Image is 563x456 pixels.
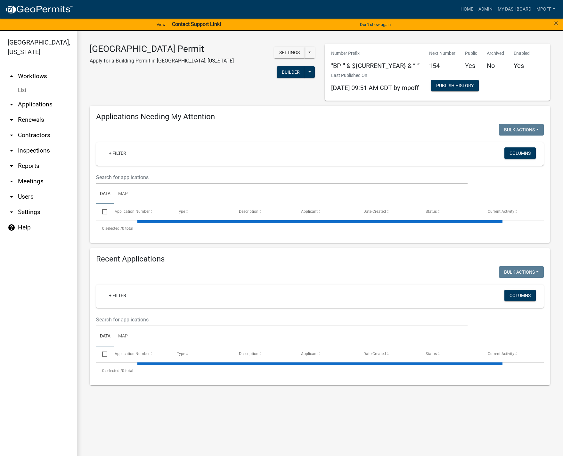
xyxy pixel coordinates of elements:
p: Public [465,50,477,57]
a: mpoff [534,3,558,15]
a: Map [114,184,132,204]
a: Admin [476,3,495,15]
i: arrow_drop_down [8,193,15,201]
input: Search for applications [96,313,468,326]
a: My Dashboard [495,3,534,15]
a: Data [96,184,114,204]
button: Columns [504,147,536,159]
span: Status [426,352,437,356]
a: Map [114,326,132,347]
p: Archived [487,50,504,57]
i: arrow_drop_down [8,116,15,124]
h5: Yes [465,62,477,70]
p: Next Number [429,50,455,57]
span: Current Activity [488,352,514,356]
span: Date Created [363,352,386,356]
a: + Filter [104,147,131,159]
h5: "BP-" & ${CURRENT_YEAR} & “-” [331,62,420,70]
i: help [8,224,15,231]
p: Apply for a Building Permit in [GEOGRAPHIC_DATA], [US_STATE] [90,57,234,65]
datatable-header-cell: Application Number [108,204,170,220]
datatable-header-cell: Type [171,204,233,220]
span: [DATE] 09:51 AM CDT by mpoff [331,84,419,92]
datatable-header-cell: Status [420,204,482,220]
span: 0 selected / [102,226,122,231]
datatable-header-cell: Date Created [357,346,419,362]
span: Applicant [301,352,318,356]
span: 0 selected / [102,369,122,373]
span: Application Number [115,352,150,356]
span: Type [177,352,185,356]
span: Current Activity [488,209,514,214]
div: 0 total [96,363,544,379]
datatable-header-cell: Date Created [357,204,419,220]
strong: Contact Support Link! [172,21,221,27]
a: View [154,19,168,30]
h3: [GEOGRAPHIC_DATA] Permit [90,44,234,54]
datatable-header-cell: Current Activity [482,346,544,362]
datatable-header-cell: Type [171,346,233,362]
span: Date Created [363,209,386,214]
datatable-header-cell: Select [96,204,108,220]
datatable-header-cell: Description [233,346,295,362]
a: + Filter [104,290,131,301]
span: Type [177,209,185,214]
button: Columns [504,290,536,301]
datatable-header-cell: Status [420,346,482,362]
span: Description [239,352,258,356]
button: Builder [277,66,305,78]
i: arrow_drop_down [8,208,15,216]
p: Last Published On [331,72,419,79]
datatable-header-cell: Description [233,204,295,220]
i: arrow_drop_down [8,101,15,108]
h4: Applications Needing My Attention [96,112,544,121]
h5: Yes [514,62,530,70]
wm-modal-confirm: Workflow Publish History [431,83,479,88]
datatable-header-cell: Application Number [108,346,170,362]
div: 0 total [96,220,544,236]
button: Publish History [431,80,479,91]
datatable-header-cell: Applicant [295,346,357,362]
datatable-header-cell: Applicant [295,204,357,220]
i: arrow_drop_down [8,178,15,185]
h4: Recent Applications [96,254,544,264]
p: Number Prefix [331,50,420,57]
datatable-header-cell: Current Activity [482,204,544,220]
span: Application Number [115,209,150,214]
button: Close [554,19,558,27]
button: Bulk Actions [499,124,544,136]
h5: No [487,62,504,70]
button: Don't show again [357,19,393,30]
span: Status [426,209,437,214]
p: Enabled [514,50,530,57]
span: Applicant [301,209,318,214]
input: Search for applications [96,171,468,184]
span: Description [239,209,258,214]
button: Bulk Actions [499,266,544,278]
a: Data [96,326,114,347]
h5: 154 [429,62,455,70]
i: arrow_drop_down [8,162,15,170]
i: arrow_drop_down [8,131,15,139]
span: × [554,19,558,28]
datatable-header-cell: Select [96,346,108,362]
a: Home [458,3,476,15]
i: arrow_drop_down [8,147,15,154]
i: arrow_drop_up [8,72,15,80]
button: Settings [274,47,305,58]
